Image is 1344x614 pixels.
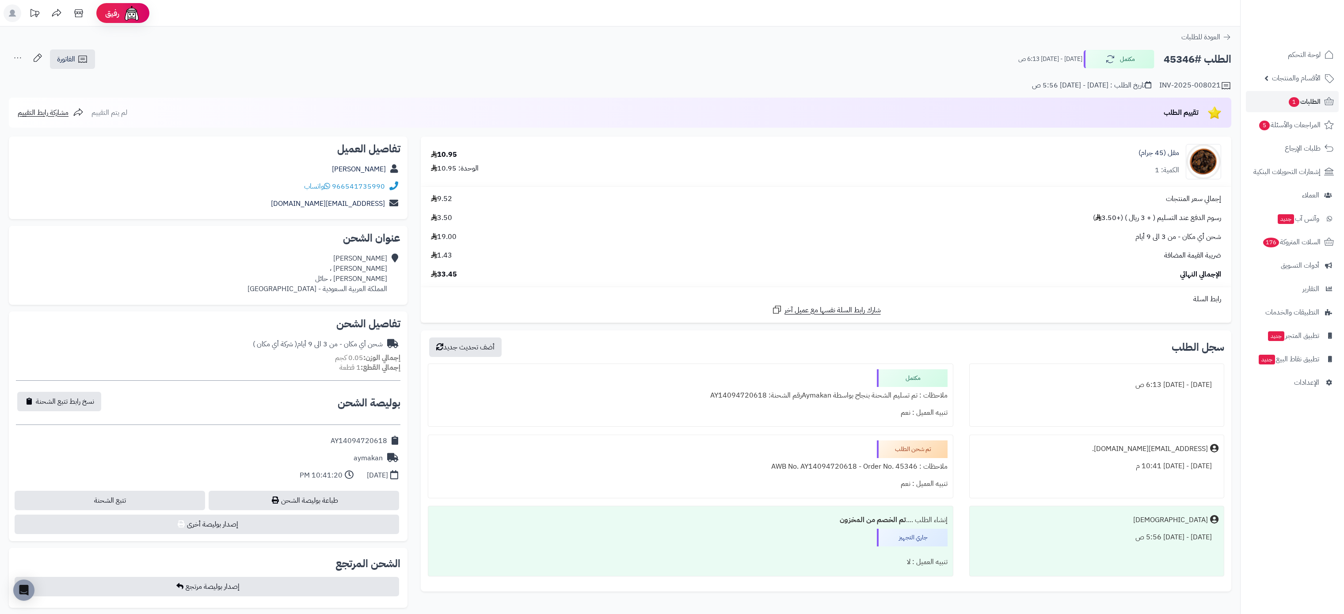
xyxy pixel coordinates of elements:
span: المراجعات والأسئلة [1258,119,1321,131]
img: 1693553829-Guggul-90x90.jpg [1186,144,1221,179]
span: 9.52 [431,194,452,204]
button: إصدار بوليصة أخرى [15,515,399,534]
div: تنبيه العميل : لا [434,553,948,571]
span: لوحة التحكم [1288,49,1321,61]
small: 0.05 كجم [335,352,400,363]
span: ضريبة القيمة المضافة [1164,250,1221,261]
span: نسخ رابط تتبع الشحنة [36,396,94,407]
a: مشاركة رابط التقييم [18,107,84,118]
img: ai-face.png [123,4,141,22]
button: مكتمل [1084,50,1154,68]
a: واتساب [304,181,330,192]
a: 966541735990 [332,181,385,192]
span: شارك رابط السلة نفسها مع عميل آخر [784,305,881,315]
span: رسوم الدفع عند التسليم ( + 3 ريال ) (+3.50 ) [1093,213,1221,223]
span: جديد [1278,214,1294,224]
div: الوحدة: 10.95 [431,163,479,174]
span: لم يتم التقييم [91,107,127,118]
a: تطبيق المتجرجديد [1246,325,1339,346]
a: وآتس آبجديد [1246,208,1339,229]
span: شحن أي مكان - من 3 الى 9 أيام [1135,232,1221,242]
a: الفاتورة [50,49,95,69]
div: AY14094720618 [331,436,387,446]
div: [DATE] - [DATE] 10:41 م [975,458,1218,475]
span: العملاء [1302,189,1319,201]
a: لوحة التحكم [1246,44,1339,65]
span: إجمالي سعر المنتجات [1166,194,1221,204]
span: السلات المتروكة [1262,236,1321,248]
div: مكتمل [877,369,948,387]
small: 1 قطعة [339,362,400,373]
div: ملاحظات : تم تسليم الشحنة بنجاح بواسطة Aymakanرقم الشحنة: AY14094720618 [434,387,948,404]
a: تتبع الشحنة [15,491,205,510]
button: أضف تحديث جديد [429,337,502,357]
h2: بوليصة الشحن [338,398,400,408]
h2: الطلب #45346 [1164,50,1231,68]
b: تم الخصم من المخزون [840,515,906,525]
span: الأقسام والمنتجات [1272,72,1321,84]
span: إشعارات التحويلات البنكية [1253,166,1321,178]
div: [PERSON_NAME] [PERSON_NAME] ، [PERSON_NAME] ، حائل المملكة العربية السعودية - [GEOGRAPHIC_DATA] [247,254,387,294]
span: تقييم الطلب [1164,107,1199,118]
div: Open Intercom Messenger [13,580,34,601]
strong: إجمالي الوزن: [363,352,400,363]
div: شحن أي مكان - من 3 الى 9 أيام [253,339,383,349]
button: نسخ رابط تتبع الشحنة [17,392,101,411]
h2: تفاصيل الشحن [16,318,400,329]
span: 19.00 [431,232,457,242]
span: طلبات الإرجاع [1285,142,1321,155]
h2: عنوان الشحن [16,233,400,243]
div: [DATE] - [DATE] 6:13 ص [975,376,1218,394]
div: إنشاء الطلب .... [434,512,948,529]
span: 1.43 [431,250,452,261]
a: الإعدادات [1246,372,1339,393]
div: [DEMOGRAPHIC_DATA] [1133,515,1208,525]
div: [EMAIL_ADDRESS][DOMAIN_NAME]. [1092,444,1208,454]
span: تطبيق المتجر [1267,330,1319,342]
a: [PERSON_NAME] [332,164,386,174]
span: الإعدادات [1294,376,1319,389]
span: جديد [1259,355,1275,364]
span: 3.50 [431,213,452,223]
span: 33.45 [431,269,457,280]
span: الفاتورة [57,54,75,64]
span: الطلبات [1288,95,1321,108]
div: تنبيه العميل : نعم [434,404,948,421]
a: العودة للطلبات [1181,32,1231,42]
h2: تفاصيل العميل [16,144,400,154]
a: تطبيق نقاط البيعجديد [1246,349,1339,370]
a: مقل (45 جرام) [1138,148,1179,158]
div: INV-2025-008021 [1159,80,1231,91]
span: أدوات التسويق [1281,259,1319,272]
span: ( شركة أي مكان ) [253,339,297,349]
a: إشعارات التحويلات البنكية [1246,161,1339,182]
span: 176 [1263,238,1279,247]
a: الطلبات1 [1246,91,1339,112]
div: [DATE] [367,470,388,481]
a: طباعة بوليصة الشحن [209,491,399,510]
div: ملاحظات : AWB No. AY14094720618 - Order No. 45346 [434,458,948,475]
a: تحديثات المنصة [23,4,46,24]
h3: سجل الطلب [1172,342,1224,352]
span: جديد [1268,331,1284,341]
div: رابط السلة [424,294,1228,304]
a: التقارير [1246,278,1339,299]
small: [DATE] - [DATE] 6:13 ص [1018,55,1082,64]
span: مشاركة رابط التقييم [18,107,69,118]
span: التطبيقات والخدمات [1265,306,1319,318]
a: التطبيقات والخدمات [1246,302,1339,323]
span: تطبيق نقاط البيع [1258,353,1319,365]
div: تم شحن الطلب [877,440,948,458]
h2: الشحن المرتجع [335,558,400,569]
span: 1 [1289,97,1299,107]
div: تنبيه العميل : نعم [434,475,948,493]
div: تاريخ الطلب : [DATE] - [DATE] 5:56 ص [1032,80,1151,91]
div: 10.95 [431,150,457,160]
a: المراجعات والأسئلة5 [1246,114,1339,136]
span: العودة للطلبات [1181,32,1220,42]
a: [EMAIL_ADDRESS][DOMAIN_NAME] [271,198,385,209]
div: الكمية: 1 [1155,165,1179,175]
span: 5 [1259,121,1270,130]
div: [DATE] - [DATE] 5:56 ص [975,529,1218,546]
a: العملاء [1246,185,1339,206]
